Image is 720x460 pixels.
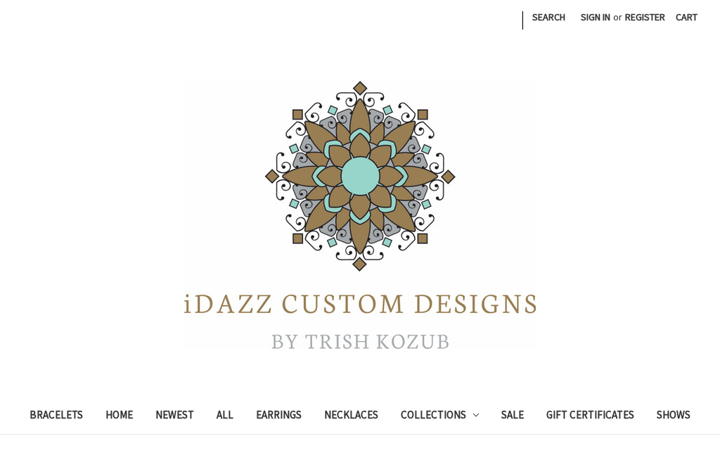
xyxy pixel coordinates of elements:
[645,400,702,434] a: Shows
[390,400,491,434] a: Collections
[490,400,535,434] a: Sale
[520,6,525,32] li: |
[535,400,645,434] a: Gift Certificates
[184,81,536,349] img: iDazz Custom Designs
[18,400,94,434] a: Bracelets
[245,400,313,434] a: Earrings
[612,10,624,25] span: or
[313,400,390,434] a: Necklaces
[144,400,205,434] a: Newest
[94,400,144,434] a: Home
[205,400,245,434] a: All
[676,11,697,23] span: Cart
